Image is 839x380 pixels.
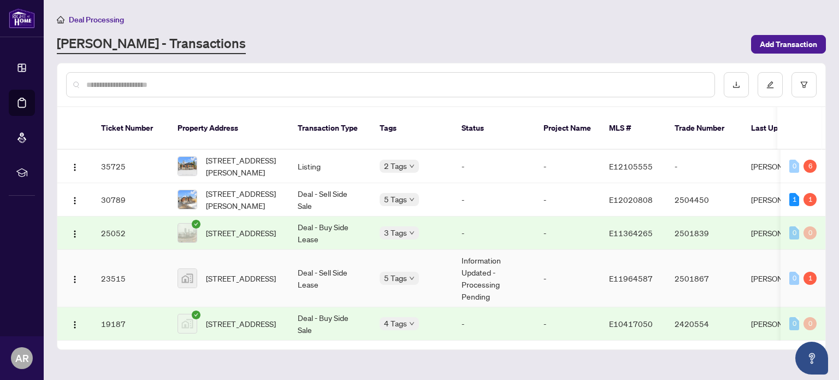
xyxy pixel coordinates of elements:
[70,230,79,238] img: Logo
[384,226,407,239] span: 3 Tags
[535,250,600,307] td: -
[66,157,84,175] button: Logo
[92,250,169,307] td: 23515
[535,307,600,341] td: -
[791,72,817,97] button: filter
[206,227,276,239] span: [STREET_ADDRESS]
[789,226,799,239] div: 0
[70,275,79,284] img: Logo
[666,217,742,250] td: 2501839
[600,107,666,150] th: MLS #
[206,272,276,284] span: [STREET_ADDRESS]
[289,307,371,341] td: Deal - Buy Side Sale
[169,107,289,150] th: Property Address
[15,350,29,366] span: AR
[742,150,824,183] td: [PERSON_NAME]
[69,15,124,25] span: Deal Processing
[535,150,600,183] td: -
[795,342,828,375] button: Open asap
[535,183,600,217] td: -
[609,195,653,204] span: E12020808
[666,307,742,341] td: 2420554
[92,217,169,250] td: 25052
[803,317,817,330] div: 0
[409,163,415,169] span: down
[453,107,535,150] th: Status
[535,107,600,150] th: Project Name
[609,228,653,238] span: E11364265
[453,217,535,250] td: -
[760,36,817,53] span: Add Transaction
[384,160,407,172] span: 2 Tags
[666,150,742,183] td: -
[766,81,774,89] span: edit
[70,163,79,172] img: Logo
[803,160,817,173] div: 6
[92,107,169,150] th: Ticket Number
[57,16,64,24] span: home
[289,217,371,250] td: Deal - Buy Side Lease
[742,250,824,307] td: [PERSON_NAME]
[92,307,169,341] td: 19187
[66,191,84,208] button: Logo
[178,190,197,209] img: thumbnail-img
[289,150,371,183] td: Listing
[192,311,200,319] span: check-circle
[732,81,740,89] span: download
[409,197,415,202] span: down
[178,269,197,288] img: thumbnail-img
[803,272,817,285] div: 1
[453,250,535,307] td: Information Updated - Processing Pending
[409,321,415,326] span: down
[742,217,824,250] td: [PERSON_NAME]
[409,276,415,281] span: down
[178,314,197,333] img: thumbnail-img
[66,270,84,287] button: Logo
[66,224,84,242] button: Logo
[751,35,826,54] button: Add Transaction
[453,183,535,217] td: -
[70,196,79,205] img: Logo
[289,250,371,307] td: Deal - Sell Side Lease
[453,307,535,341] td: -
[742,107,824,150] th: Last Updated By
[92,183,169,217] td: 30789
[800,81,808,89] span: filter
[535,217,600,250] td: -
[789,193,799,206] div: 1
[206,188,280,212] span: [STREET_ADDRESS][PERSON_NAME]
[609,319,653,329] span: E10417050
[803,226,817,239] div: 0
[384,272,407,284] span: 5 Tags
[789,272,799,285] div: 0
[609,161,653,171] span: E12105555
[666,250,742,307] td: 2501867
[789,160,799,173] div: 0
[178,157,197,176] img: thumbnail-img
[666,107,742,150] th: Trade Number
[742,183,824,217] td: [PERSON_NAME]
[178,224,197,242] img: thumbnail-img
[70,320,79,329] img: Logo
[409,230,415,236] span: down
[384,193,407,206] span: 5 Tags
[742,307,824,341] td: [PERSON_NAME]
[666,183,742,217] td: 2504450
[92,150,169,183] td: 35725
[206,154,280,178] span: [STREET_ADDRESS][PERSON_NAME]
[192,220,200,229] span: check-circle
[57,34,246,54] a: [PERSON_NAME] - Transactions
[789,317,799,330] div: 0
[206,318,276,330] span: [STREET_ADDRESS]
[371,107,453,150] th: Tags
[66,315,84,332] button: Logo
[758,72,783,97] button: edit
[453,150,535,183] td: -
[384,317,407,330] span: 4 Tags
[724,72,749,97] button: download
[609,273,653,283] span: E11964587
[9,8,35,28] img: logo
[289,183,371,217] td: Deal - Sell Side Sale
[803,193,817,206] div: 1
[289,107,371,150] th: Transaction Type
